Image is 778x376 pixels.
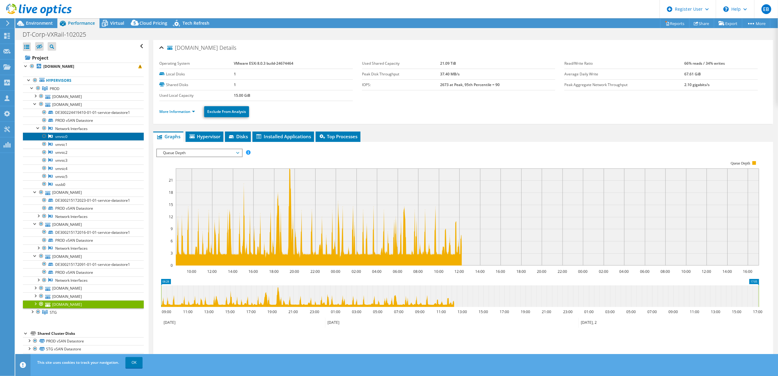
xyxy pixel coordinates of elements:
[684,71,701,77] b: 67.61 GiB
[208,269,217,274] text: 12:00
[640,269,650,274] text: 06:00
[23,308,144,316] a: STG
[23,228,144,236] a: DE300215172016-01-01-service-datastore1
[648,309,657,314] text: 07:00
[661,269,670,274] text: 08:00
[743,269,753,274] text: 16:00
[731,161,751,165] text: Queue Depth
[584,309,594,314] text: 01:00
[23,244,144,252] a: Network Interfaces
[228,133,248,139] span: Disks
[521,309,530,314] text: 19:00
[247,309,256,314] text: 17:00
[23,157,144,164] a: vmnic3
[23,300,144,308] a: [DOMAIN_NAME]
[669,309,678,314] text: 09:00
[234,82,236,87] b: 1
[23,53,144,63] a: Project
[23,164,144,172] a: vmnic4
[183,309,193,314] text: 11:00
[23,92,144,100] a: [DOMAIN_NAME]
[189,133,220,139] span: Hypervisor
[440,71,460,77] b: 37.40 MB/s
[373,309,383,314] text: 05:00
[732,309,742,314] text: 15:00
[159,82,234,88] label: Shared Disks
[415,309,425,314] text: 09:00
[162,309,172,314] text: 09:00
[234,93,250,98] b: 15.00 GiB
[23,63,144,70] a: [DOMAIN_NAME]
[23,180,144,188] a: vusb0
[564,60,684,67] label: Read/Write Ratio
[599,269,609,274] text: 02:00
[37,360,119,365] span: This site uses cookies to track your navigation.
[289,309,298,314] text: 21:00
[414,269,423,274] text: 08:00
[331,309,341,314] text: 01:00
[23,337,144,345] a: PROD vSAN Datastore
[476,269,485,274] text: 14:00
[23,140,144,148] a: vmnic1
[362,82,440,88] label: IOPS:
[762,4,771,14] span: EB
[714,19,742,28] a: Export
[310,309,320,314] text: 23:00
[169,178,173,183] text: 21
[159,109,195,114] a: More Information
[204,309,214,314] text: 13:00
[23,172,144,180] a: vmnic5
[563,309,573,314] text: 23:00
[219,44,236,51] span: Details
[455,269,464,274] text: 12:00
[578,269,588,274] text: 00:00
[26,20,53,26] span: Environment
[440,61,456,66] b: 21.09 TiB
[558,269,567,274] text: 22:00
[23,353,144,361] a: STG vSAN Datastore
[23,100,144,108] a: [DOMAIN_NAME]
[23,77,144,85] a: Hypervisors
[156,133,180,139] span: Graphs
[23,149,144,157] a: vmnic2
[171,226,173,231] text: 9
[362,71,440,77] label: Peak Disk Throughput
[702,269,711,274] text: 12:00
[139,20,167,26] span: Cloud Pricing
[268,309,277,314] text: 19:00
[43,64,74,69] b: [DOMAIN_NAME]
[742,19,770,28] a: More
[160,149,238,157] span: Queue Depth
[159,71,234,77] label: Local Disks
[458,309,467,314] text: 13:00
[660,19,689,28] a: Reports
[723,6,729,12] svg: \n
[234,71,236,77] b: 1
[620,269,629,274] text: 04:00
[23,197,144,204] a: DE300215172023-01-01-service-datastore1
[23,125,144,132] a: Network Interfaces
[23,117,144,125] a: PROD vSAN Datastore
[171,263,173,268] text: 0
[496,269,505,274] text: 16:00
[606,309,615,314] text: 03:00
[723,269,732,274] text: 14:00
[23,212,144,220] a: Network Interfaces
[684,61,725,66] b: 66% reads / 34% writes
[479,309,488,314] text: 15:00
[226,309,235,314] text: 15:00
[440,82,500,87] b: 2673 at Peak, 95th Percentile = 90
[228,269,238,274] text: 14:00
[564,82,684,88] label: Peak Aggregate Network Throughput
[159,60,234,67] label: Operating System
[319,133,357,139] span: Top Processes
[23,132,144,140] a: vmnic0
[23,237,144,244] a: PROD vSAN Datastore
[434,269,444,274] text: 10:00
[23,345,144,353] a: STG vSAN Datastore
[23,204,144,212] a: PROD vSAN Datastore
[171,251,173,256] text: 3
[169,214,173,219] text: 12
[331,269,341,274] text: 00:00
[50,310,57,315] span: STG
